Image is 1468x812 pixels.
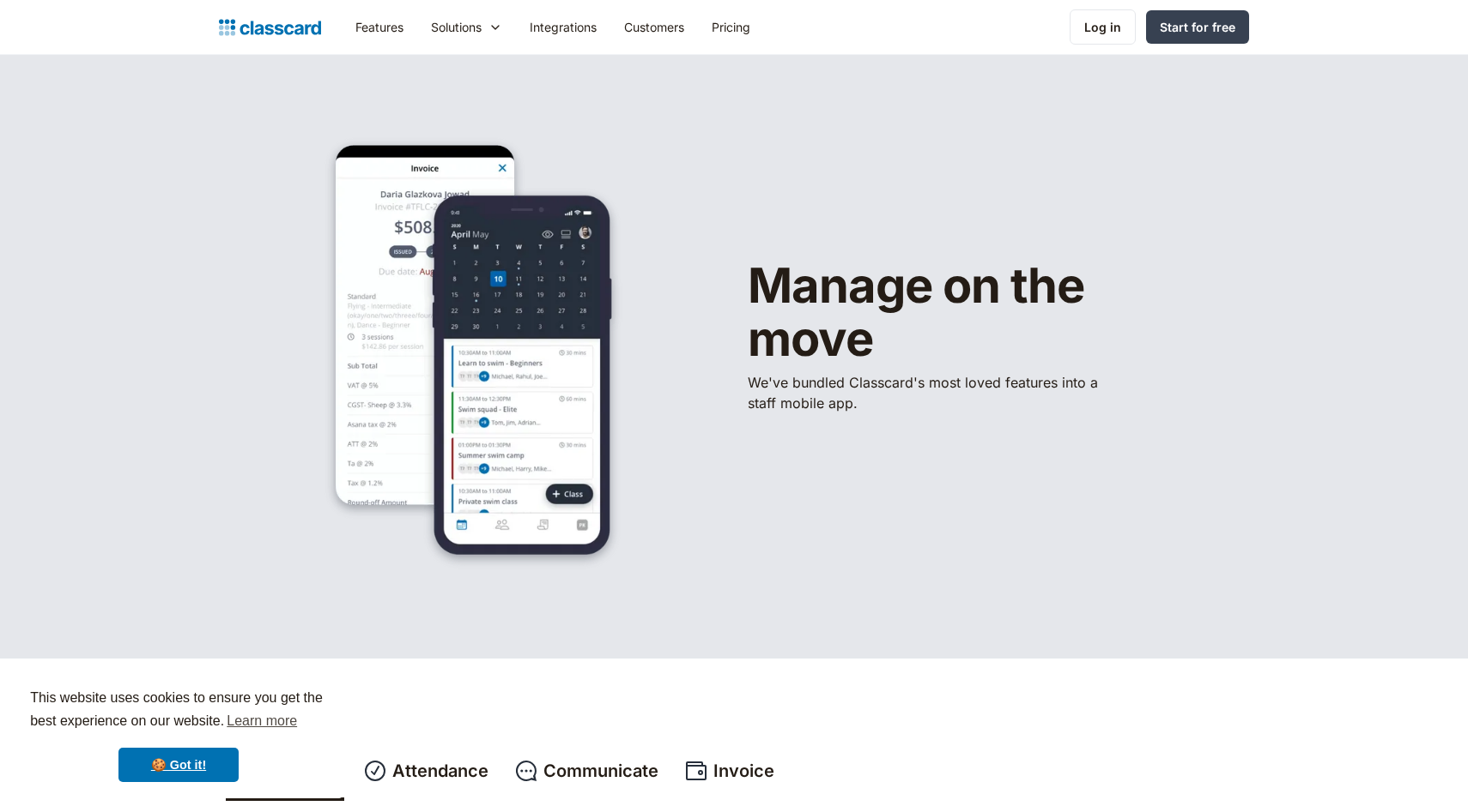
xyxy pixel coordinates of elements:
div: Communicate [543,758,658,784]
a: Pricing [698,8,764,46]
a: dismiss cookie message [118,748,239,782]
a: Log in [1070,9,1136,45]
div: Attendance [392,758,488,784]
span: This website uses cookies to ensure you get the best experience on our website. [30,688,327,734]
div: Solutions [417,8,516,46]
div: Solutions [431,18,482,36]
a: learn more about cookies [224,708,300,734]
a: Features [342,8,417,46]
div: cookieconsent [14,671,343,798]
p: We've bundled ​Classcard's most loved features into a staff mobile app. [748,372,1108,413]
a: Start for free [1146,10,1249,44]
a: Logo [219,15,321,39]
a: Customers [610,8,698,46]
div: Log in [1084,18,1121,36]
div: Invoice [713,758,774,784]
div: Start for free [1160,18,1235,36]
a: Integrations [516,8,610,46]
h1: Manage on the move [748,260,1194,365]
